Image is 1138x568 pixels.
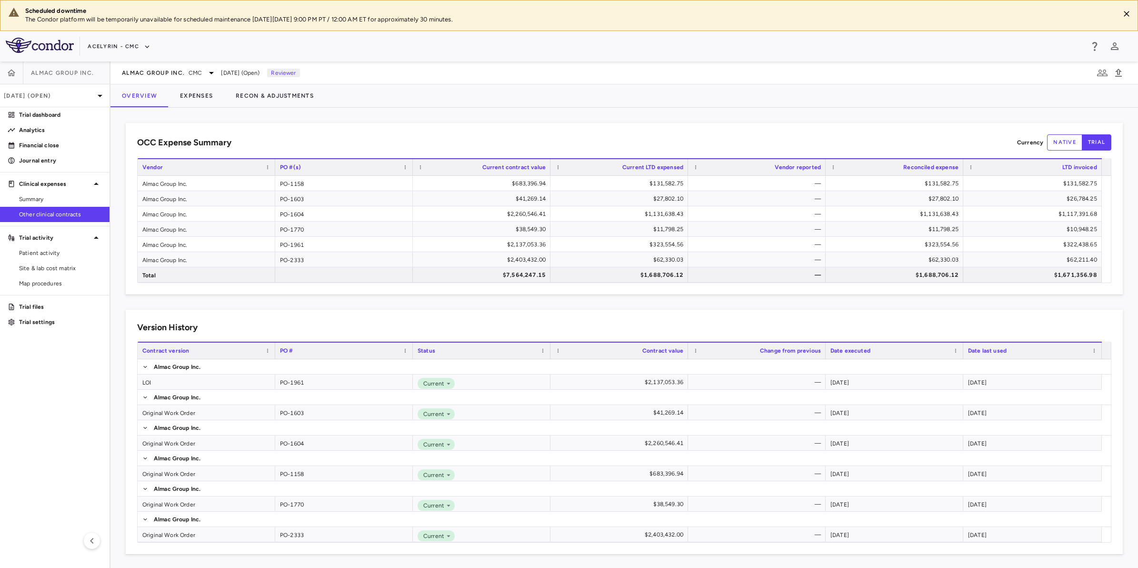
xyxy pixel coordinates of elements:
span: CMC [189,69,202,77]
span: [DATE] (Open) [221,69,260,77]
div: $2,260,546.41 [421,206,546,222]
span: Contract value [642,347,683,354]
div: $2,137,053.36 [559,375,683,390]
div: [DATE] [963,375,1102,389]
div: Original Work Order [138,436,275,450]
div: $2,403,432.00 [559,527,683,542]
span: Change from previous [760,347,821,354]
p: Almac Group Inc. [154,363,200,371]
p: Financial close [19,141,102,150]
div: PO-1603 [275,191,413,206]
div: $322,438.65 [972,237,1097,252]
div: $2,403,432.00 [421,252,546,267]
div: Almac Group Inc. [138,237,275,252]
div: $1,688,706.12 [559,267,683,283]
p: Clinical expenses [19,180,90,188]
span: Patient activity [19,249,102,257]
p: Almac Group Inc. [154,454,200,463]
div: — [697,206,821,222]
p: [DATE] (Open) [4,91,94,100]
div: $62,211.40 [972,252,1097,267]
div: $683,396.94 [421,176,546,191]
span: PO # [280,347,293,354]
div: $1,131,638.43 [559,206,683,222]
div: Almac Group Inc. [138,176,275,191]
div: [DATE] [826,527,963,542]
div: $1,671,356.98 [972,267,1097,283]
span: Current [419,410,444,418]
p: Analytics [19,126,102,134]
div: Total [138,267,275,282]
div: $2,137,053.36 [421,237,546,252]
div: $38,549.30 [559,497,683,512]
span: Vendor reported [775,164,821,171]
div: $323,554.56 [559,237,683,252]
div: $11,798.25 [559,222,683,237]
span: Date executed [830,347,870,354]
div: [DATE] [963,405,1102,420]
div: Almac Group Inc. [138,206,275,221]
div: — [697,405,821,420]
div: [DATE] [826,405,963,420]
div: [DATE] [963,527,1102,542]
div: — [697,497,821,512]
button: Close [1119,7,1134,21]
p: Reviewer [267,69,299,77]
button: Expenses [169,84,224,107]
span: Current [419,379,444,388]
div: — [697,466,821,481]
div: $41,269.14 [421,191,546,206]
div: — [697,176,821,191]
div: $131,582.75 [972,176,1097,191]
div: [DATE] [826,466,963,481]
div: Almac Group Inc. [138,252,275,267]
div: PO-1604 [275,206,413,221]
p: Almac Group Inc. [154,393,200,402]
p: Trial files [19,303,102,311]
span: Current [419,471,444,479]
p: Almac Group Inc. [154,515,200,524]
div: — [697,222,821,237]
span: Current contract value [482,164,546,171]
img: logo-full-SnFGN8VE.png [6,38,74,53]
span: Map procedures [19,279,102,288]
div: PO-1770 [275,222,413,236]
div: $41,269.14 [559,405,683,420]
div: — [697,191,821,206]
div: [DATE] [963,466,1102,481]
div: [DATE] [963,436,1102,450]
p: Almac Group Inc. [154,424,200,432]
div: $323,554.56 [834,237,958,252]
p: Trial settings [19,318,102,326]
h6: OCC Expense Summary [137,136,231,149]
div: Original Work Order [138,527,275,542]
div: — [697,252,821,267]
div: — [697,237,821,252]
h6: Version History [137,321,198,334]
div: — [697,436,821,451]
div: $38,549.30 [421,222,546,237]
div: Almac Group Inc. [138,222,275,236]
span: Other clinical contracts [19,210,102,219]
div: PO-1158 [275,466,413,481]
div: PO-1770 [275,497,413,511]
div: $62,330.03 [834,252,958,267]
button: Acelyrin - CMC [88,39,150,54]
div: PO-2333 [275,527,413,542]
div: $683,396.94 [559,466,683,481]
span: Site & lab cost matrix [19,264,102,273]
span: Reconciled expense [903,164,958,171]
div: LOI [138,375,275,389]
span: Current [419,440,444,449]
p: The Condor platform will be temporarily unavailable for scheduled maintenance [DATE][DATE] 9:00 P... [25,15,1112,24]
span: LTD invoiced [1062,164,1097,171]
button: native [1047,134,1082,151]
span: Contract version [142,347,189,354]
span: Current [419,532,444,540]
div: Original Work Order [138,466,275,481]
div: — [697,267,821,283]
div: $7,564,247.15 [421,267,546,283]
div: $10,948.25 [972,222,1097,237]
span: Summary [19,195,102,203]
p: Journal entry [19,156,102,165]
